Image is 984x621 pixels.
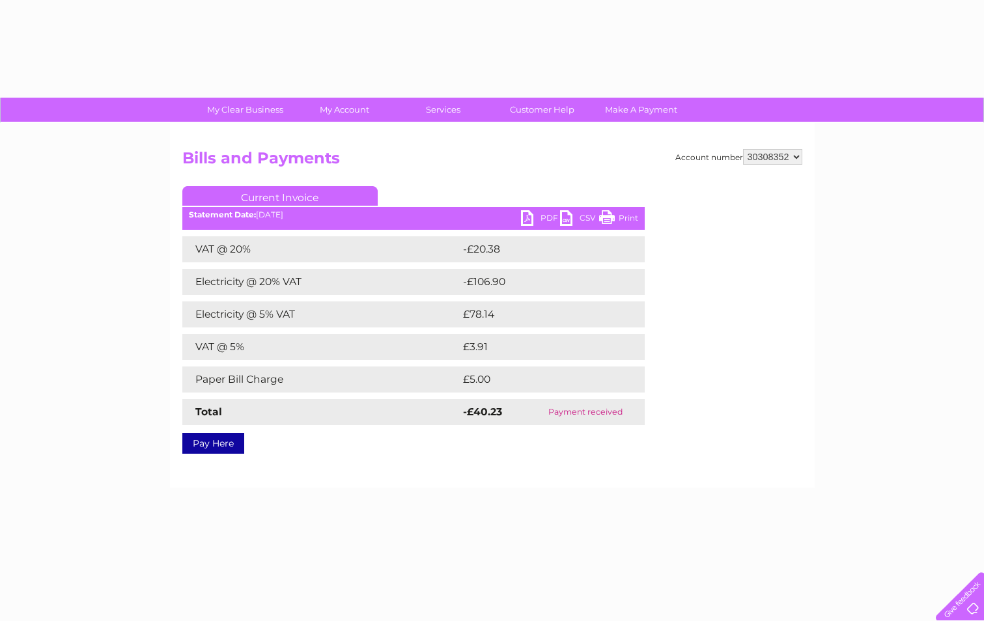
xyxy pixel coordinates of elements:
[182,366,460,393] td: Paper Bill Charge
[521,210,560,229] a: PDF
[182,236,460,262] td: VAT @ 20%
[182,210,645,219] div: [DATE]
[182,334,460,360] td: VAT @ 5%
[587,98,695,122] a: Make A Payment
[191,98,299,122] a: My Clear Business
[488,98,596,122] a: Customer Help
[195,406,222,418] strong: Total
[675,149,802,165] div: Account number
[460,334,613,360] td: £3.91
[182,149,802,174] h2: Bills and Payments
[463,406,502,418] strong: -£40.23
[560,210,599,229] a: CSV
[460,366,615,393] td: £5.00
[290,98,398,122] a: My Account
[599,210,638,229] a: Print
[389,98,497,122] a: Services
[526,399,645,425] td: Payment received
[460,236,621,262] td: -£20.38
[460,269,623,295] td: -£106.90
[182,433,244,454] a: Pay Here
[182,301,460,327] td: Electricity @ 5% VAT
[460,301,617,327] td: £78.14
[182,186,378,206] a: Current Invoice
[182,269,460,295] td: Electricity @ 20% VAT
[189,210,256,219] b: Statement Date:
